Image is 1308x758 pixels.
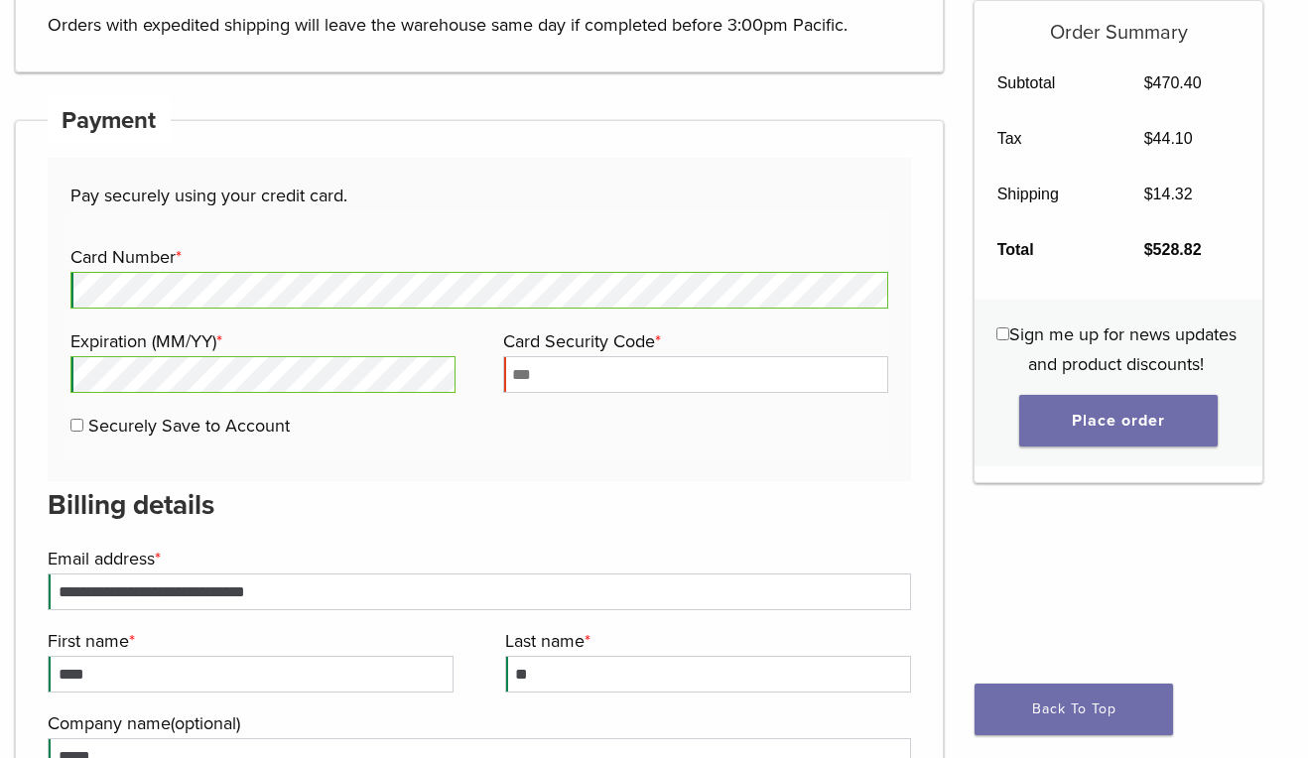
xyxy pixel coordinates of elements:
h4: Payment [48,97,171,145]
span: $ [1144,241,1153,258]
bdi: 44.10 [1144,130,1193,147]
h3: Billing details [48,481,911,529]
label: Email address [48,544,906,573]
th: Total [975,222,1121,278]
bdi: 14.32 [1144,186,1193,202]
span: $ [1144,74,1153,91]
label: Card Number [70,242,884,272]
span: (optional) [171,712,240,734]
a: Back To Top [975,684,1173,735]
h5: Order Summary [975,1,1262,45]
bdi: 470.40 [1144,74,1202,91]
bdi: 528.82 [1144,241,1202,258]
input: Sign me up for news updates and product discounts! [996,327,1009,340]
th: Shipping [975,167,1121,222]
fieldset: Payment Info [70,210,889,458]
label: Last name [505,626,906,656]
label: Securely Save to Account [88,415,290,437]
span: $ [1144,130,1153,147]
span: Sign me up for news updates and product discounts! [1009,323,1237,375]
th: Tax [975,111,1121,167]
label: Expiration (MM/YY) [70,326,451,356]
p: Pay securely using your credit card. [70,181,889,210]
button: Place order [1019,395,1218,446]
span: $ [1144,186,1153,202]
th: Subtotal [975,56,1121,111]
label: Company name [48,708,906,738]
label: First name [48,626,449,656]
label: Card Security Code [503,326,883,356]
